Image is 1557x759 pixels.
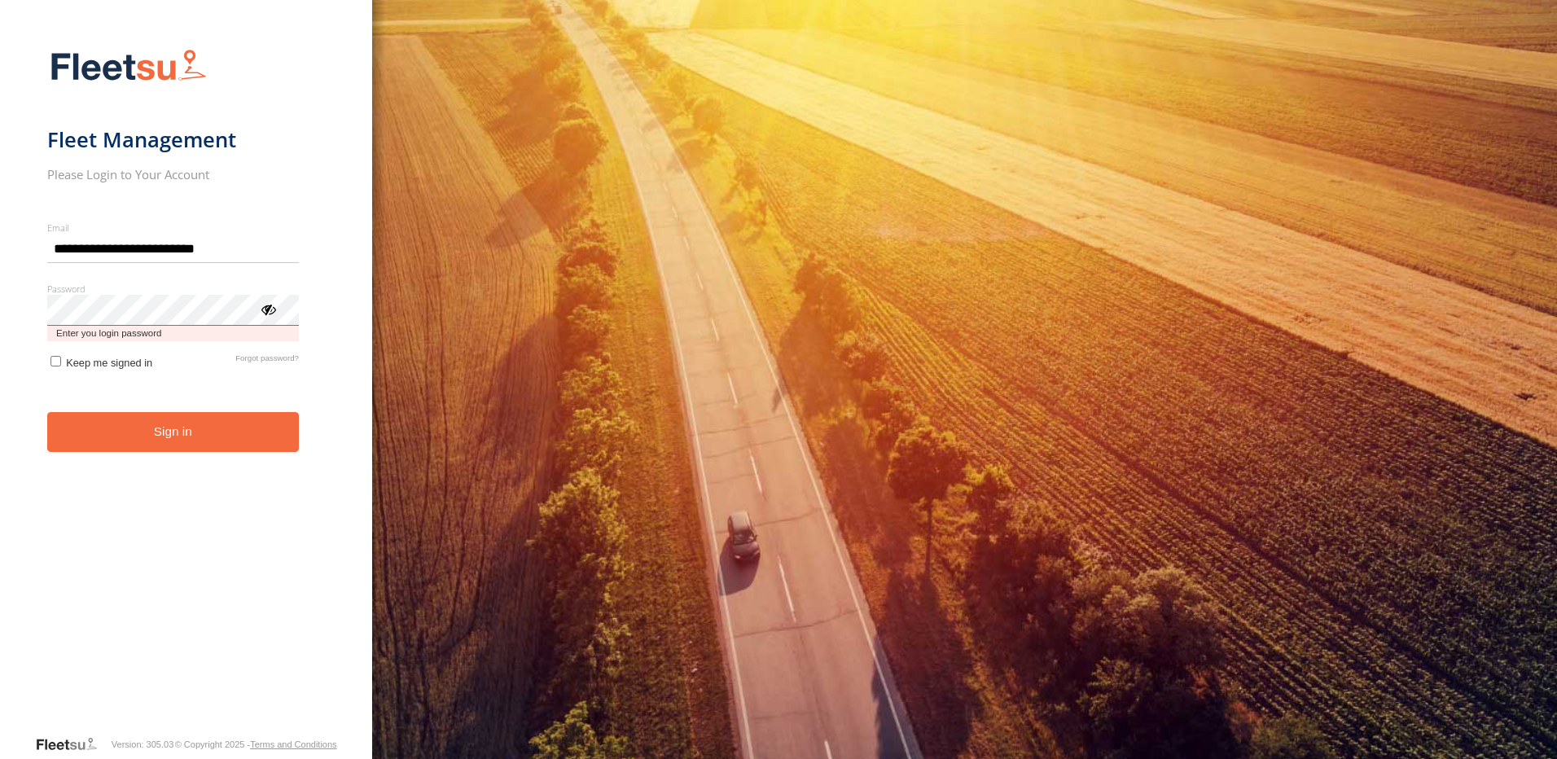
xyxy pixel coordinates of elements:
[47,46,210,87] img: Fleetsu
[235,353,299,369] a: Forgot password?
[260,301,276,317] div: ViewPassword
[47,126,299,153] h1: Fleet Management
[47,283,299,295] label: Password
[66,357,152,369] span: Keep me signed in
[47,39,325,735] form: main
[47,326,299,341] span: Enter you login password
[47,222,299,234] label: Email
[50,356,61,366] input: Keep me signed in
[175,739,337,749] div: © Copyright 2025 -
[47,412,299,452] button: Sign in
[47,166,299,182] h2: Please Login to Your Account
[112,739,173,749] div: Version: 305.03
[35,736,110,752] a: Visit our Website
[250,739,336,749] a: Terms and Conditions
